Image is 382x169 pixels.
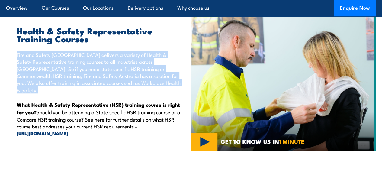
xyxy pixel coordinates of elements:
[191,12,376,151] img: Fire & Safety Australia deliver Health and Safety Representatives Training Courses – HSR Training
[17,51,182,93] p: Fire and Safety [GEOGRAPHIC_DATA] delivers a variety of Health & Safety Representative training c...
[17,130,182,137] a: [URL][DOMAIN_NAME]
[279,137,304,146] strong: 1 MINUTE
[17,101,182,137] p: Should you be attending a State specific HSR training course or a Comcare HSR training course? Se...
[17,101,180,116] strong: What Health & Safety Representative (HSR) training course is right for you?
[221,139,304,144] span: GET TO KNOW US IN
[17,27,182,42] h2: Health & Safety Representative Training Courses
